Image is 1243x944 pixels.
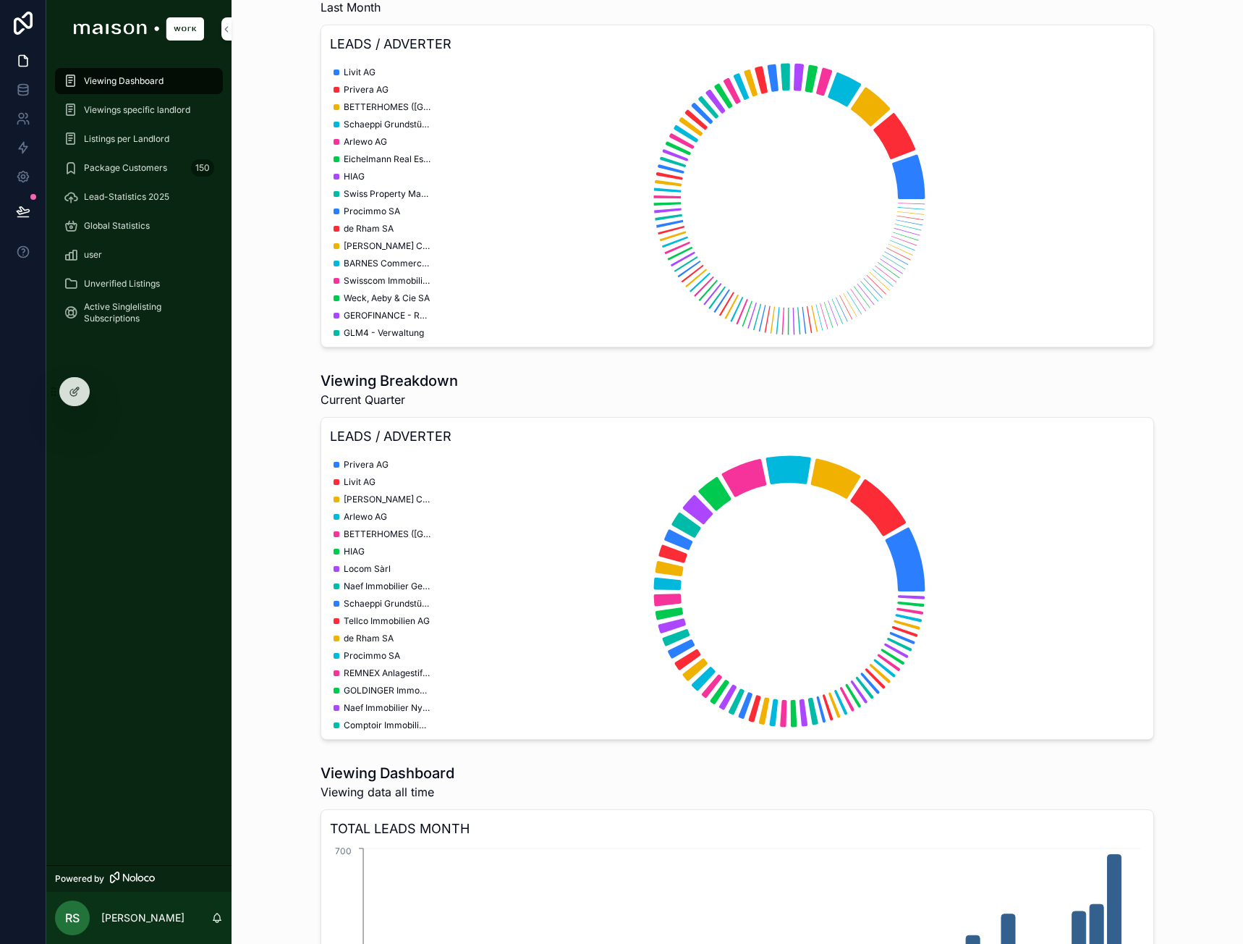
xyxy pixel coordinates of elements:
[344,615,430,627] span: Tellco Immobilien AG
[344,494,430,505] span: [PERSON_NAME] Commerciaux
[344,720,430,731] span: Comptoir Immobilier CIREG
[55,68,223,94] a: Viewing Dashboard
[344,511,387,523] span: Arlewo AG
[344,546,365,557] span: HIAG
[344,188,430,200] span: Swiss Property Management AG
[344,206,400,217] span: Procimmo SA
[55,873,104,885] span: Powered by
[344,633,394,644] span: de Rham SA
[330,60,1145,338] div: chart
[84,278,160,290] span: Unverified Listings
[55,97,223,123] a: Viewings specific landlord
[55,213,223,239] a: Global Statistics
[344,240,430,252] span: [PERSON_NAME] Commerciaux
[330,452,1145,730] div: chart
[344,563,391,575] span: Locom Sàrl
[344,67,376,78] span: Livit AG
[344,171,365,182] span: HIAG
[344,702,430,714] span: Naef Immobilier Nyon SA
[344,275,430,287] span: Swisscom Immobilien AG
[344,310,430,321] span: GEROFINANCE - RÉGIE DU RHÔNE SA
[74,17,204,41] img: App logo
[84,75,164,87] span: Viewing Dashboard
[55,300,223,326] a: Active Singlelisting Subscriptions
[321,783,454,801] span: Viewing data all time
[344,650,400,662] span: Procimmo SA
[321,391,458,408] span: Current Quarter
[330,34,1145,54] h3: LEADS / ADVERTER
[344,476,376,488] span: Livit AG
[344,101,430,113] span: BETTERHOMES ([GEOGRAPHIC_DATA]) AG
[55,155,223,181] a: Package Customers150
[344,598,430,610] span: Schaeppi Grundstücke AG
[65,909,80,927] span: RS
[84,104,190,116] span: Viewings specific landlord
[46,865,232,892] a: Powered by
[321,371,458,391] h1: Viewing Breakdown
[344,528,430,540] span: BETTERHOMES ([GEOGRAPHIC_DATA]) AG
[344,258,430,269] span: BARNES Commercial Realty SA
[344,153,430,165] span: Eichelmann Real Estate GmbH
[335,846,352,856] tspan: 700
[101,911,184,925] p: [PERSON_NAME]
[84,249,102,261] span: user
[330,819,1145,839] h3: TOTAL LEADS MONTH
[84,220,150,232] span: Global Statistics
[55,242,223,268] a: user
[344,119,430,130] span: Schaeppi Grundstücke AG
[344,223,394,235] span: de Rham SA
[84,191,169,203] span: Lead-Statistics 2025
[344,685,430,696] span: GOLDINGER Immobilien AG
[344,136,387,148] span: Arlewo AG
[55,271,223,297] a: Unverified Listings
[191,159,214,177] div: 150
[344,459,389,471] span: Privera AG
[321,763,454,783] h1: Viewing Dashboard
[344,292,430,304] span: Weck, Aeby & Cie SA
[344,667,430,679] span: REMNEX Anlagestiftung
[344,84,389,96] span: Privera AG
[84,162,167,174] span: Package Customers
[55,126,223,152] a: Listings per Landlord
[46,58,232,345] div: scrollable content
[330,426,1145,447] h3: LEADS / ADVERTER
[84,301,208,324] span: Active Singlelisting Subscriptions
[55,184,223,210] a: Lead-Statistics 2025
[344,581,430,592] span: Naef Immobilier Genève SA
[84,133,169,145] span: Listings per Landlord
[344,327,424,339] span: GLM4 - Verwaltung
